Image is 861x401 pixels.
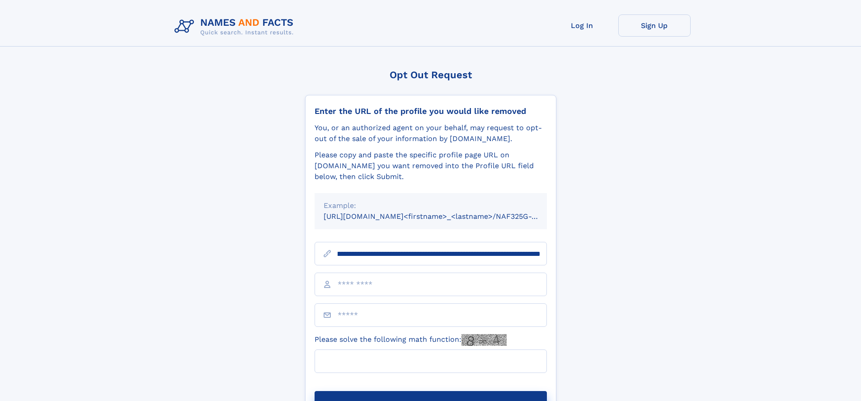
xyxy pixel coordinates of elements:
[171,14,301,39] img: Logo Names and Facts
[315,106,547,116] div: Enter the URL of the profile you would like removed
[315,150,547,182] div: Please copy and paste the specific profile page URL on [DOMAIN_NAME] you want removed into the Pr...
[324,212,564,221] small: [URL][DOMAIN_NAME]<firstname>_<lastname>/NAF325G-xxxxxxxx
[305,69,556,80] div: Opt Out Request
[315,334,507,346] label: Please solve the following math function:
[618,14,691,37] a: Sign Up
[315,123,547,144] div: You, or an authorized agent on your behalf, may request to opt-out of the sale of your informatio...
[546,14,618,37] a: Log In
[324,200,538,211] div: Example:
